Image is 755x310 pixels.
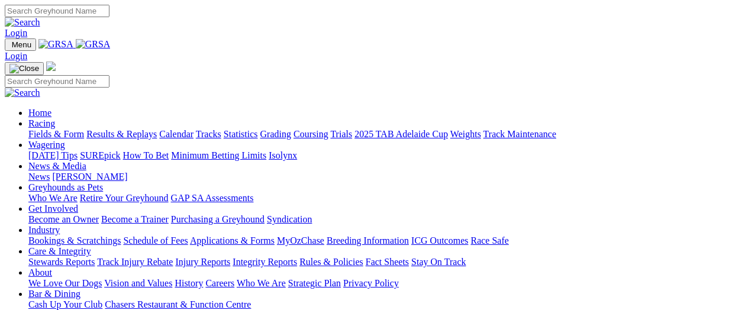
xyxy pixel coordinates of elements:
div: Bar & Dining [28,299,750,310]
a: Careers [205,278,234,288]
a: Tracks [196,129,221,139]
a: Bar & Dining [28,289,80,299]
a: News [28,172,50,182]
a: Wagering [28,140,65,150]
a: Purchasing a Greyhound [171,214,264,224]
a: Become an Owner [28,214,99,224]
div: Industry [28,235,750,246]
div: Greyhounds as Pets [28,193,750,204]
a: Trials [330,129,352,139]
div: Get Involved [28,214,750,225]
a: 2025 TAB Adelaide Cup [354,129,448,139]
a: Track Injury Rebate [97,257,173,267]
a: Cash Up Your Club [28,299,102,309]
a: Minimum Betting Limits [171,150,266,160]
a: Stay On Track [411,257,466,267]
a: Bookings & Scratchings [28,235,121,246]
a: Stewards Reports [28,257,95,267]
a: Fields & Form [28,129,84,139]
a: Schedule of Fees [123,235,188,246]
div: Care & Integrity [28,257,750,267]
a: Who We Are [237,278,286,288]
a: Syndication [267,214,312,224]
a: Login [5,51,27,61]
a: News & Media [28,161,86,171]
a: Track Maintenance [483,129,556,139]
a: Fact Sheets [366,257,409,267]
a: Weights [450,129,481,139]
img: GRSA [38,39,73,50]
a: Grading [260,129,291,139]
div: About [28,278,750,289]
div: Racing [28,129,750,140]
a: How To Bet [123,150,169,160]
img: logo-grsa-white.png [46,62,56,71]
input: Search [5,5,109,17]
a: Applications & Forms [190,235,275,246]
span: Menu [12,40,31,49]
div: Wagering [28,150,750,161]
a: Chasers Restaurant & Function Centre [105,299,251,309]
a: [PERSON_NAME] [52,172,127,182]
a: Greyhounds as Pets [28,182,103,192]
a: Statistics [224,129,258,139]
a: Retire Your Greyhound [80,193,169,203]
a: About [28,267,52,277]
a: Become a Trainer [101,214,169,224]
a: GAP SA Assessments [171,193,254,203]
a: Isolynx [269,150,297,160]
a: Breeding Information [327,235,409,246]
a: Who We Are [28,193,78,203]
a: Integrity Reports [233,257,297,267]
a: Coursing [293,129,328,139]
a: Care & Integrity [28,246,91,256]
a: Get Involved [28,204,78,214]
a: Racing [28,118,55,128]
input: Search [5,75,109,88]
a: ICG Outcomes [411,235,468,246]
a: History [175,278,203,288]
a: MyOzChase [277,235,324,246]
a: Race Safe [470,235,508,246]
a: Home [28,108,51,118]
a: Industry [28,225,60,235]
img: Close [9,64,39,73]
a: [DATE] Tips [28,150,78,160]
a: Login [5,28,27,38]
button: Toggle navigation [5,62,44,75]
a: Strategic Plan [288,278,341,288]
img: GRSA [76,39,111,50]
button: Toggle navigation [5,38,36,51]
div: News & Media [28,172,750,182]
img: Search [5,88,40,98]
img: Search [5,17,40,28]
a: Results & Replays [86,129,157,139]
a: We Love Our Dogs [28,278,102,288]
a: Calendar [159,129,193,139]
a: Rules & Policies [299,257,363,267]
a: SUREpick [80,150,120,160]
a: Vision and Values [104,278,172,288]
a: Privacy Policy [343,278,399,288]
a: Injury Reports [175,257,230,267]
